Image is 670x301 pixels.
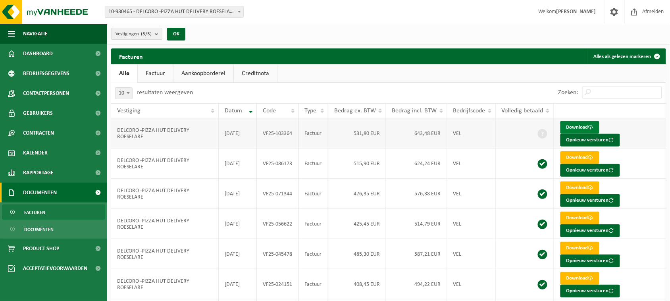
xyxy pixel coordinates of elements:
button: Vestigingen(3/3) [111,28,162,40]
td: VF25-024151 [257,269,298,299]
td: 643,48 EUR [386,118,447,149]
td: 494,22 EUR [386,269,447,299]
td: DELCORO -PIZZA HUT DELIVERY ROESELARE [111,179,219,209]
td: Factuur [299,209,328,239]
span: Rapportage [23,163,54,183]
label: resultaten weergeven [137,89,193,96]
span: Product Shop [23,239,59,259]
td: VEL [447,179,496,209]
span: Gebruikers [23,103,53,123]
span: Bedrijfscode [453,108,485,114]
td: VEL [447,209,496,239]
td: VF25-086173 [257,149,298,179]
button: Opnieuw versturen [560,134,620,147]
button: Alles als gelezen markeren [587,48,665,64]
label: Zoeken: [558,90,578,96]
a: Documenten [2,222,105,237]
count: (3/3) [141,31,152,37]
td: DELCORO -PIZZA HUT DELIVERY ROESELARE [111,239,219,269]
td: 515,90 EUR [328,149,386,179]
span: Volledig betaald [502,108,543,114]
strong: [PERSON_NAME] [556,9,596,15]
td: [DATE] [219,118,257,149]
span: Kalender [23,143,48,163]
td: VEL [447,118,496,149]
td: [DATE] [219,149,257,179]
span: Type [305,108,317,114]
td: 514,79 EUR [386,209,447,239]
td: Factuur [299,118,328,149]
span: 10 [115,87,133,99]
td: 476,35 EUR [328,179,386,209]
td: [DATE] [219,269,257,299]
td: 531,80 EUR [328,118,386,149]
td: 587,21 EUR [386,239,447,269]
button: OK [167,28,185,41]
span: Contracten [23,123,54,143]
button: Opnieuw versturen [560,164,620,177]
a: Download [560,212,599,224]
a: Creditnota [234,64,277,83]
td: 624,24 EUR [386,149,447,179]
td: VEL [447,269,496,299]
a: Download [560,181,599,194]
a: Alle [111,64,137,83]
button: Opnieuw versturen [560,194,620,207]
td: VEL [447,239,496,269]
a: Download [560,121,599,134]
td: [DATE] [219,239,257,269]
button: Opnieuw versturen [560,224,620,237]
a: Aankoopborderel [173,64,233,83]
a: Factuur [138,64,173,83]
span: Dashboard [23,44,53,64]
h2: Facturen [111,48,151,64]
td: 576,38 EUR [386,179,447,209]
td: 425,45 EUR [328,209,386,239]
span: Bedrijfsgegevens [23,64,69,83]
span: 10-930465 - DELCORO -PIZZA HUT DELIVERY ROESELARE - IZEGEM [105,6,243,17]
td: VEL [447,149,496,179]
td: 485,30 EUR [328,239,386,269]
span: Bedrag incl. BTW [392,108,437,114]
td: Factuur [299,149,328,179]
td: DELCORO -PIZZA HUT DELIVERY ROESELARE [111,209,219,239]
td: [DATE] [219,179,257,209]
span: Code [263,108,276,114]
td: Factuur [299,179,328,209]
td: Factuur [299,269,328,299]
td: 408,45 EUR [328,269,386,299]
span: Navigatie [23,24,48,44]
td: [DATE] [219,209,257,239]
a: Download [560,272,599,285]
td: DELCORO -PIZZA HUT DELIVERY ROESELARE [111,118,219,149]
span: Vestiging [117,108,141,114]
span: Contactpersonen [23,83,69,103]
a: Facturen [2,205,105,220]
a: Download [560,242,599,255]
td: Factuur [299,239,328,269]
span: Documenten [24,222,54,237]
span: Datum [225,108,242,114]
span: Bedrag ex. BTW [334,108,376,114]
span: 10 [116,88,132,99]
td: DELCORO -PIZZA HUT DELIVERY ROESELARE [111,269,219,299]
td: DELCORO -PIZZA HUT DELIVERY ROESELARE [111,149,219,179]
td: VF25-045478 [257,239,298,269]
td: VF25-103364 [257,118,298,149]
a: Download [560,151,599,164]
span: Acceptatievoorwaarden [23,259,87,278]
button: Opnieuw versturen [560,285,620,297]
button: Opnieuw versturen [560,255,620,267]
span: Documenten [23,183,57,203]
td: VF25-056622 [257,209,298,239]
span: Vestigingen [116,28,152,40]
span: Facturen [24,205,45,220]
td: VF25-071344 [257,179,298,209]
span: 10-930465 - DELCORO -PIZZA HUT DELIVERY ROESELARE - IZEGEM [105,6,244,18]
